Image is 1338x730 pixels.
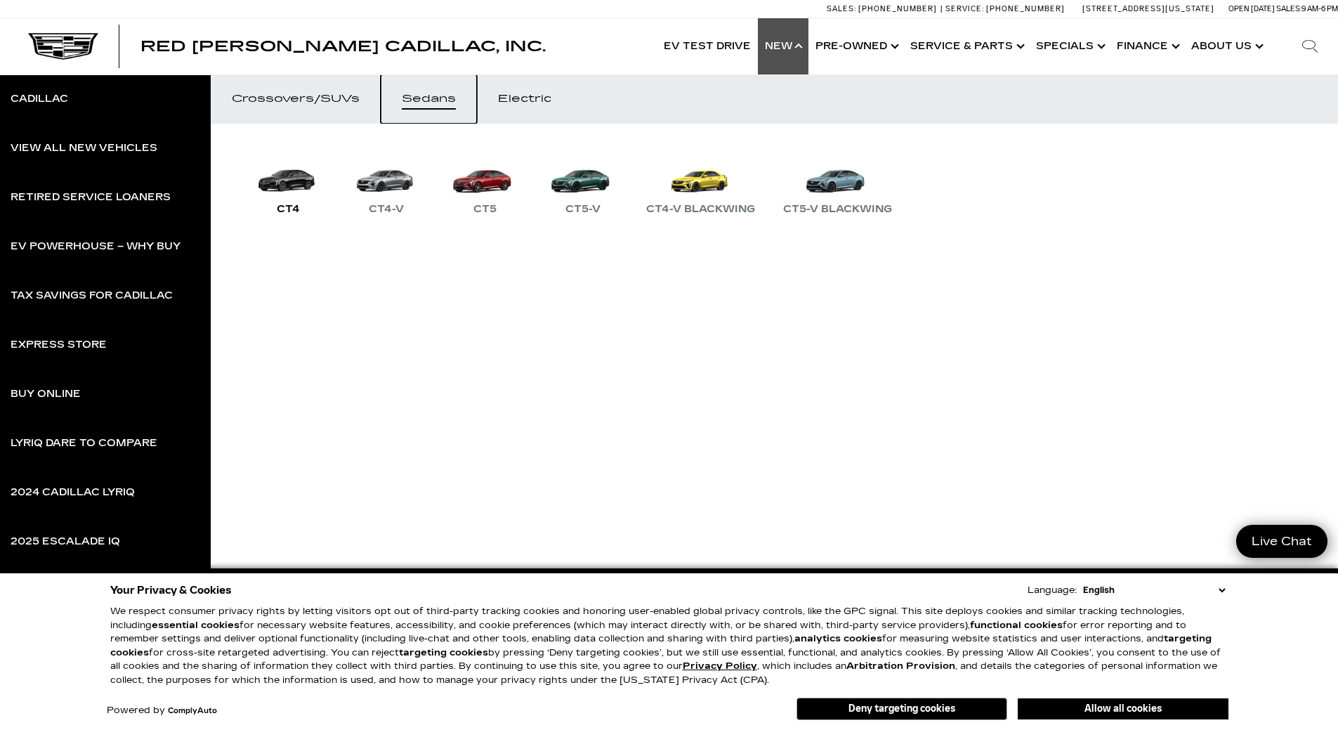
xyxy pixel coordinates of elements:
[168,707,217,715] a: ComplyAuto
[498,94,551,104] div: Electric
[402,94,456,104] div: Sedans
[11,488,135,497] div: 2024 Cadillac LYRIQ
[107,706,217,715] div: Powered by
[11,242,181,252] div: EV Powerhouse – Why Buy
[442,145,527,218] a: CT5
[776,201,899,218] div: CT5-V Blackwing
[1028,586,1077,595] div: Language:
[1236,525,1327,558] a: Live Chat
[558,201,608,218] div: CT5-V
[858,4,937,13] span: [PHONE_NUMBER]
[1276,4,1301,13] span: Sales:
[11,340,107,350] div: Express Store
[903,18,1029,74] a: Service & Parts
[986,4,1065,13] span: [PHONE_NUMBER]
[11,389,81,399] div: Buy Online
[140,38,546,55] span: Red [PERSON_NAME] Cadillac, Inc.
[541,145,625,218] a: CT5-V
[232,94,360,104] div: Crossovers/SUVs
[794,633,882,644] strong: analytics cookies
[477,74,572,124] a: Electric
[657,18,758,74] a: EV Test Drive
[970,620,1063,631] strong: functional cookies
[211,74,381,124] a: Crossovers/SUVs
[827,4,856,13] span: Sales:
[344,145,428,218] a: CT4-V
[1029,18,1110,74] a: Specials
[1245,533,1319,549] span: Live Chat
[940,5,1068,13] a: Service: [PHONE_NUMBER]
[28,33,98,60] img: Cadillac Dark Logo with Cadillac White Text
[1282,18,1338,74] div: Search
[270,201,307,218] div: CT4
[945,4,984,13] span: Service:
[1110,18,1184,74] a: Finance
[639,201,762,218] div: CT4-V Blackwing
[683,660,757,672] u: Privacy Policy
[152,620,240,631] strong: essential cookies
[1018,698,1228,719] button: Allow all cookies
[11,94,68,104] div: Cadillac
[110,605,1228,687] p: We respect consumer privacy rights by letting visitors opt out of third-party tracking cookies an...
[110,580,232,600] span: Your Privacy & Cookies
[466,201,504,218] div: CT5
[827,5,940,13] a: Sales: [PHONE_NUMBER]
[796,698,1007,720] button: Deny targeting cookies
[1228,4,1275,13] span: Open [DATE]
[381,74,477,124] a: Sedans
[639,145,762,218] a: CT4-V Blackwing
[362,201,411,218] div: CT4-V
[11,193,171,202] div: Retired Service Loaners
[1080,583,1228,597] select: Language Select
[110,633,1212,658] strong: targeting cookies
[399,647,488,658] strong: targeting cookies
[758,18,808,74] a: New
[11,438,157,448] div: LYRIQ Dare to Compare
[808,18,903,74] a: Pre-Owned
[11,143,157,153] div: View All New Vehicles
[246,145,330,218] a: CT4
[140,39,546,53] a: Red [PERSON_NAME] Cadillac, Inc.
[11,291,173,301] div: Tax Savings for Cadillac
[1082,4,1214,13] a: [STREET_ADDRESS][US_STATE]
[11,537,120,547] div: 2025 Escalade IQ
[846,660,955,672] strong: Arbitration Provision
[1301,4,1338,13] span: 9 AM-6 PM
[776,145,899,218] a: CT5-V Blackwing
[1184,18,1268,74] a: About Us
